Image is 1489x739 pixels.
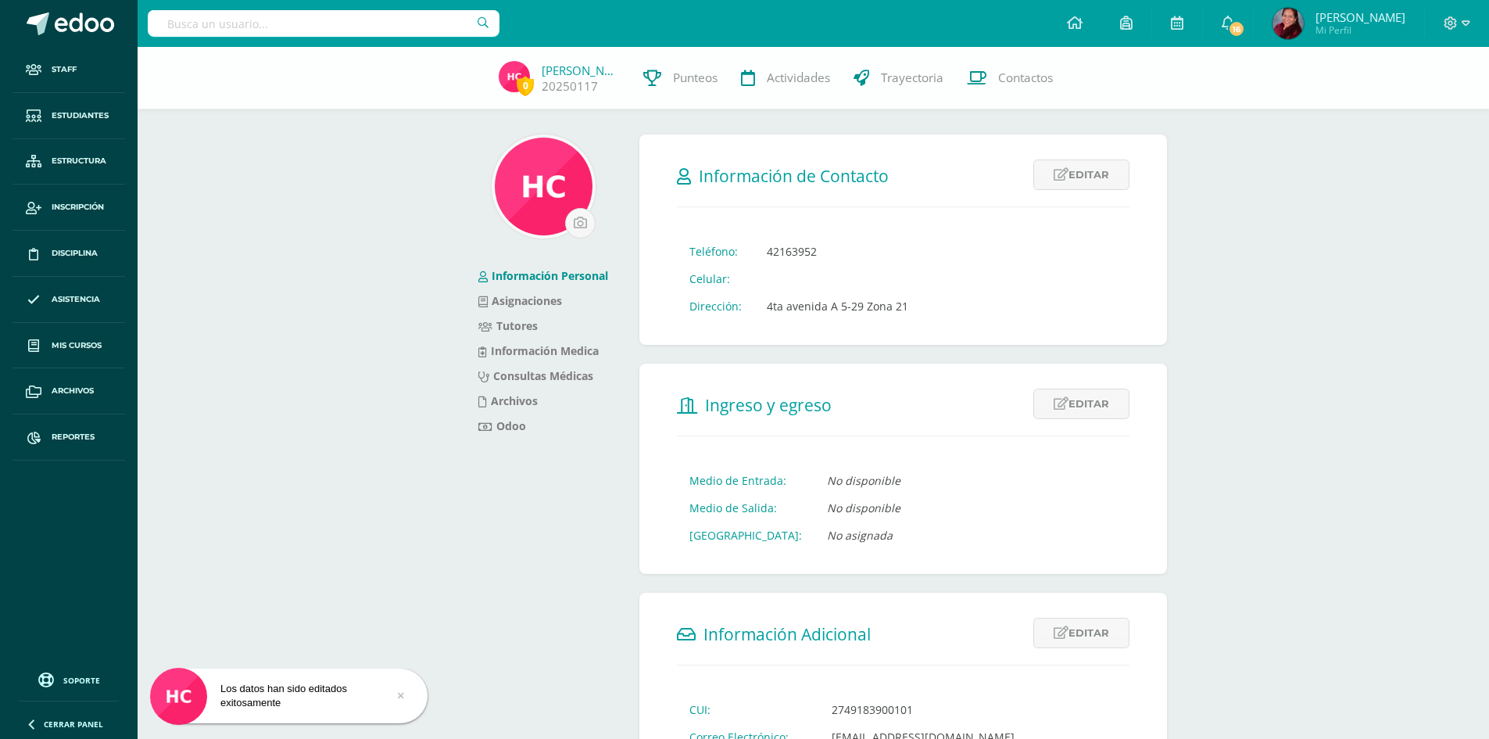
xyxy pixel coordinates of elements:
[478,343,599,358] a: Información Medica
[673,70,718,86] span: Punteos
[478,418,526,433] a: Odoo
[542,63,620,78] a: [PERSON_NAME]
[13,47,125,93] a: Staff
[1315,23,1405,37] span: Mi Perfil
[632,47,729,109] a: Punteos
[542,78,598,95] a: 20250117
[881,70,943,86] span: Trayectoria
[827,528,893,543] i: No asignada
[819,696,1027,723] td: 2749183900101
[1033,618,1129,648] a: Editar
[52,385,94,397] span: Archivos
[699,165,889,187] span: Información de Contacto
[63,675,100,686] span: Soporte
[478,268,608,283] a: Información Personal
[52,109,109,122] span: Estudiantes
[13,93,125,139] a: Estudiantes
[754,292,921,320] td: 4ta avenida A 5-29 Zona 21
[677,238,754,265] td: Teléfono:
[13,277,125,323] a: Asistencia
[677,265,754,292] td: Celular:
[677,522,814,549] td: [GEOGRAPHIC_DATA]:
[495,138,592,235] img: 3a7dccc3531a2195ca62bf851869ae8d.png
[13,139,125,185] a: Estructura
[754,238,921,265] td: 42163952
[478,293,562,308] a: Asignaciones
[703,623,871,645] span: Información Adicional
[13,368,125,414] a: Archivos
[52,247,98,260] span: Disciplina
[52,155,106,167] span: Estructura
[1315,9,1405,25] span: [PERSON_NAME]
[729,47,842,109] a: Actividades
[827,500,900,515] i: No disponible
[767,70,830,86] span: Actividades
[677,696,819,723] td: CUI:
[842,47,955,109] a: Trayectoria
[52,339,102,352] span: Mis cursos
[13,185,125,231] a: Inscripción
[13,414,125,461] a: Reportes
[52,431,95,443] span: Reportes
[148,10,499,37] input: Busca un usuario...
[1033,389,1129,419] a: Editar
[705,394,832,416] span: Ingreso y egreso
[955,47,1065,109] a: Contactos
[478,318,538,333] a: Tutores
[677,467,814,494] td: Medio de Entrada:
[1228,20,1245,38] span: 16
[19,669,119,690] a: Soporte
[44,719,103,730] span: Cerrar panel
[13,323,125,369] a: Mis cursos
[677,494,814,522] td: Medio de Salida:
[1033,160,1129,190] a: Editar
[1272,8,1304,39] img: 00c1b1db20a3e38a90cfe610d2c2e2f3.png
[499,61,530,92] img: 88f31bca8a2784cac679187a486d44ef.png
[998,70,1053,86] span: Contactos
[150,682,428,710] div: Los datos han sido editados exitosamente
[677,292,754,320] td: Dirección:
[478,368,593,383] a: Consultas Médicas
[517,76,534,95] span: 0
[52,293,100,306] span: Asistencia
[478,393,538,408] a: Archivos
[13,231,125,277] a: Disciplina
[52,63,77,76] span: Staff
[827,473,900,488] i: No disponible
[52,201,104,213] span: Inscripción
